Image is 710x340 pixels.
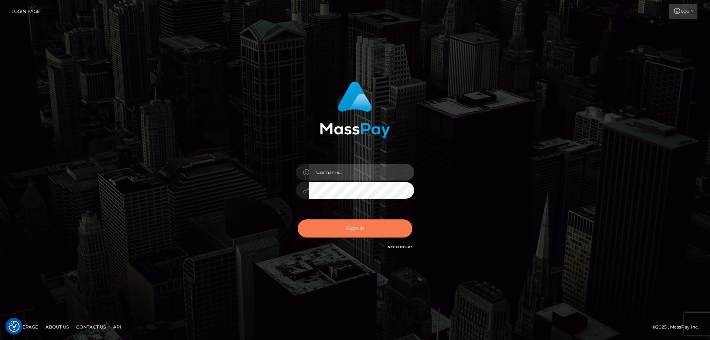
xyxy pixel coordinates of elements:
a: API [110,321,124,333]
button: Sign in [298,219,412,238]
a: Login Page [11,4,40,19]
a: Need Help? [388,245,412,249]
img: MassPay Login [320,81,390,138]
a: Contact Us [73,321,109,333]
a: Login [669,4,697,19]
a: About Us [43,321,72,333]
a: Homepage [8,321,41,333]
input: Username... [309,164,414,181]
img: Revisit consent button [9,321,20,332]
div: © 2025 , MassPay Inc. [652,323,704,331]
button: Consent Preferences [9,321,20,332]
